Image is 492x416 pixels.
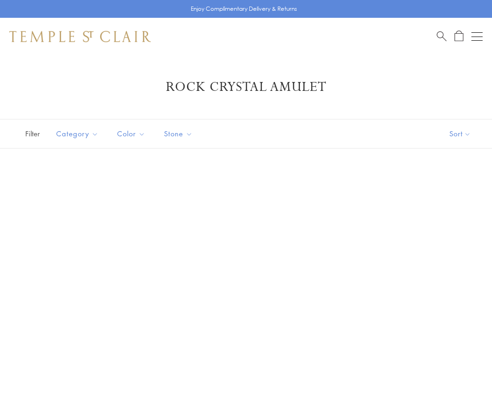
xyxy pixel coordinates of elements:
[112,128,152,140] span: Color
[23,79,469,96] h1: Rock Crystal Amulet
[110,123,152,144] button: Color
[159,128,200,140] span: Stone
[49,123,105,144] button: Category
[428,119,492,148] button: Show sort by
[52,128,105,140] span: Category
[455,30,463,42] a: Open Shopping Bag
[9,31,151,42] img: Temple St. Clair
[471,31,483,42] button: Open navigation
[157,123,200,144] button: Stone
[191,4,297,14] p: Enjoy Complimentary Delivery & Returns
[437,30,447,42] a: Search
